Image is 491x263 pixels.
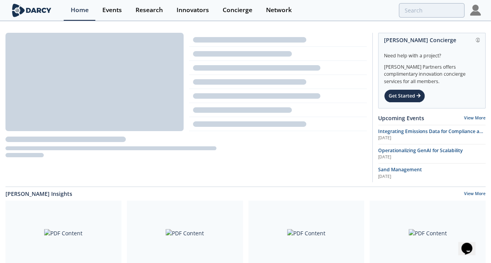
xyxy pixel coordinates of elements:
[177,7,209,13] div: Innovators
[464,191,486,198] a: View More
[476,38,480,42] img: information.svg
[223,7,252,13] div: Concierge
[378,128,486,142] span: Integrating Emissions Data for Compliance and Operational Action
[5,190,72,198] a: [PERSON_NAME] Insights
[102,7,122,13] div: Events
[378,166,422,173] span: Sand Management
[71,7,89,13] div: Home
[464,115,486,121] a: View More
[378,174,486,180] div: [DATE]
[458,232,483,255] iframe: chat widget
[384,33,480,47] div: [PERSON_NAME] Concierge
[399,3,464,18] input: Advanced Search
[378,114,424,122] a: Upcoming Events
[266,7,292,13] div: Network
[378,135,486,141] div: [DATE]
[378,128,486,141] a: Integrating Emissions Data for Compliance and Operational Action [DATE]
[384,47,480,59] div: Need help with a project?
[378,166,486,179] a: Sand Management [DATE]
[378,154,486,160] div: [DATE]
[11,4,53,17] img: logo-wide.svg
[378,147,486,160] a: Operationalizing GenAI for Scalability [DATE]
[136,7,163,13] div: Research
[384,89,425,103] div: Get Started
[384,59,480,85] div: [PERSON_NAME] Partners offers complimentary innovation concierge services for all members.
[378,147,463,154] span: Operationalizing GenAI for Scalability
[470,5,481,16] img: Profile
